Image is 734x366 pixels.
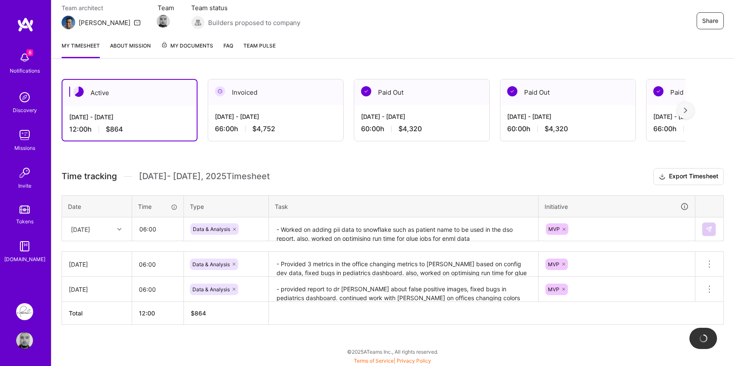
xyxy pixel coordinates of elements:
[132,278,183,301] input: HH:MM
[208,18,300,27] span: Builders proposed to company
[702,222,717,236] div: null
[16,332,33,349] img: User Avatar
[545,124,568,133] span: $4,320
[361,86,371,96] img: Paid Out
[507,112,629,121] div: [DATE] - [DATE]
[14,303,35,320] a: Pearl: Data Science Team
[62,16,75,29] img: Team Architect
[191,310,206,317] span: $ 864
[161,41,213,58] a: My Documents
[158,3,174,12] span: Team
[548,286,559,293] span: MVP
[500,79,635,105] div: Paid Out
[397,358,431,364] a: Privacy Policy
[62,80,197,106] div: Active
[26,49,33,56] span: 8
[62,41,100,58] a: My timesheet
[192,261,230,267] span: Data & Analysis
[184,195,269,217] th: Type
[215,86,225,96] img: Invoiced
[398,124,422,133] span: $4,320
[16,238,33,255] img: guide book
[13,106,37,115] div: Discovery
[653,86,663,96] img: Paid Out
[354,358,431,364] span: |
[507,124,629,133] div: 60:00 h
[71,225,90,234] div: [DATE]
[354,79,489,105] div: Paid Out
[208,79,343,105] div: Invoiced
[79,18,130,27] div: [PERSON_NAME]
[702,17,718,25] span: Share
[215,124,336,133] div: 66:00 h
[20,206,30,214] img: tokens
[706,226,712,233] img: Submit
[684,107,687,113] img: right
[161,41,213,51] span: My Documents
[215,112,336,121] div: [DATE] - [DATE]
[270,278,537,301] textarea: - provided report to dr [PERSON_NAME] about false positive images, fixed bugs in pediatrics dashb...
[270,218,537,241] textarea: - Worked on adding pii data to snowflake such as patient name to be used in the dso report. also,...
[132,253,183,276] input: HH:MM
[51,341,734,362] div: © 2025 ATeams Inc., All rights reserved.
[62,171,117,182] span: Time tracking
[134,19,141,26] i: icon Mail
[545,202,689,211] div: Initiative
[69,113,190,121] div: [DATE] - [DATE]
[133,218,183,240] input: HH:MM
[507,86,517,96] img: Paid Out
[697,12,724,29] button: Share
[270,253,537,276] textarea: - Provided 3 metrics in the office changing metrics to [PERSON_NAME] based on config dev data, fi...
[18,181,31,190] div: Invite
[243,41,276,58] a: Team Pulse
[223,41,233,58] a: FAQ
[10,66,40,75] div: Notifications
[14,332,35,349] a: User Avatar
[117,227,121,231] i: icon Chevron
[252,124,275,133] span: $4,752
[16,217,34,226] div: Tokens
[361,112,483,121] div: [DATE] - [DATE]
[659,172,666,181] i: icon Download
[361,124,483,133] div: 60:00 h
[193,226,230,232] span: Data & Analysis
[16,127,33,144] img: teamwork
[354,358,394,364] a: Terms of Service
[73,87,84,97] img: Active
[16,303,33,320] img: Pearl: Data Science Team
[698,333,709,343] img: loading
[69,260,125,269] div: [DATE]
[138,202,178,211] div: Time
[548,261,559,267] span: MVP
[17,17,34,32] img: logo
[132,302,184,325] th: 12:00
[548,226,560,232] span: MVP
[192,286,230,293] span: Data & Analysis
[139,171,270,182] span: [DATE] - [DATE] , 2025 Timesheet
[14,144,35,152] div: Missions
[62,195,132,217] th: Date
[653,168,724,185] button: Export Timesheet
[106,125,123,134] span: $864
[110,41,151,58] a: About Mission
[16,49,33,66] img: bell
[158,14,169,28] a: Team Member Avatar
[69,125,190,134] div: 12:00 h
[157,15,169,28] img: Team Member Avatar
[269,195,539,217] th: Task
[4,255,45,264] div: [DOMAIN_NAME]
[191,3,300,12] span: Team status
[243,42,276,49] span: Team Pulse
[69,285,125,294] div: [DATE]
[16,164,33,181] img: Invite
[191,16,205,29] img: Builders proposed to company
[16,89,33,106] img: discovery
[62,3,141,12] span: Team architect
[62,302,132,325] th: Total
